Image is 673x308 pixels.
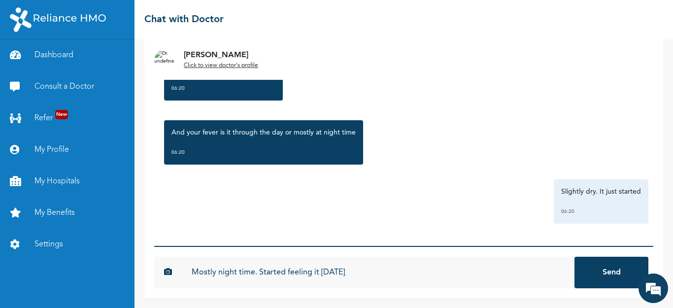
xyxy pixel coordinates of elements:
textarea: Type your message and hit 'Enter' [5,223,188,257]
img: RelianceHMO's Logo [10,7,106,32]
img: d_794563401_company_1708531726252_794563401 [18,49,40,74]
span: New [55,110,68,119]
input: Chat with doctor [182,257,574,288]
div: Chat with us now [51,55,166,68]
div: 06:20 [561,206,641,216]
div: Minimize live chat window [162,5,185,29]
button: Send [574,257,648,288]
u: Click to view doctor's profile [184,63,258,68]
p: [PERSON_NAME] [184,49,258,61]
span: We're online! [57,101,136,201]
div: FAQs [97,257,188,288]
p: Slightly dry. It just started [561,187,641,197]
h2: Chat with Doctor [144,12,224,27]
p: And your fever is it through the day or mostly at night time [171,128,356,137]
div: 06:20 [171,83,275,93]
span: Conversation [5,274,97,281]
div: 06:20 [171,147,356,157]
img: Dr. undefined` [154,50,174,69]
